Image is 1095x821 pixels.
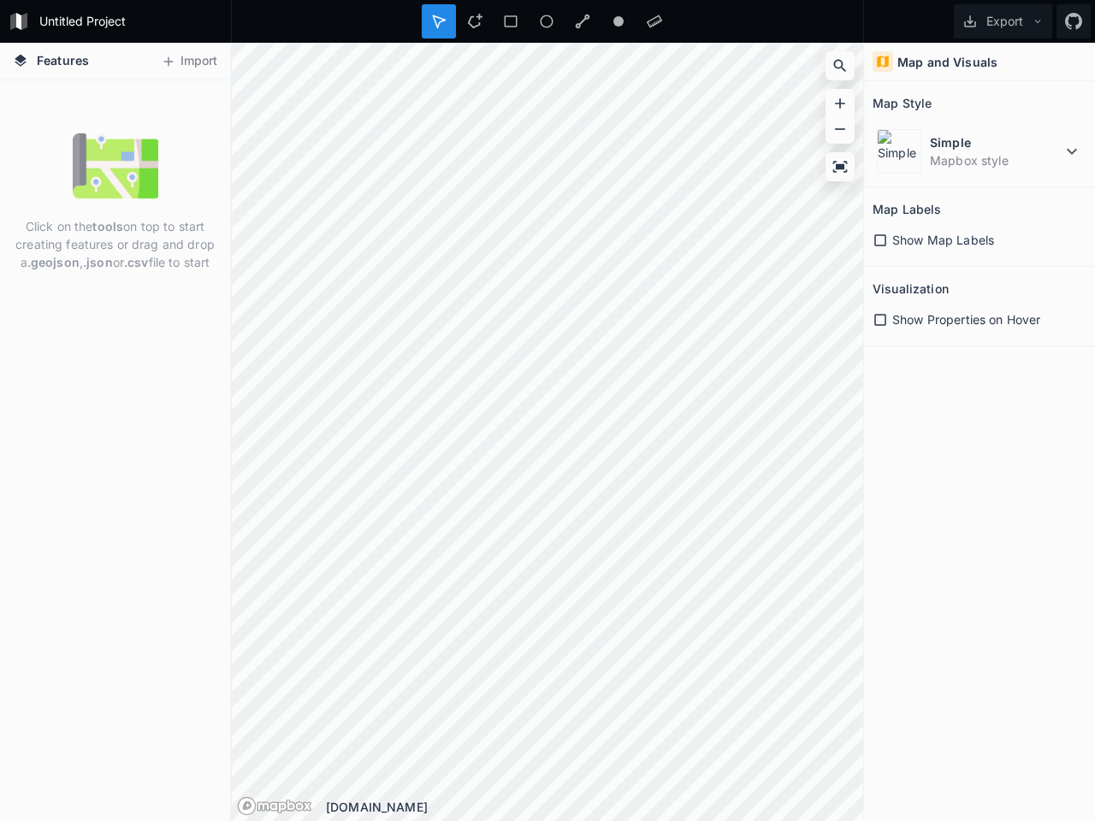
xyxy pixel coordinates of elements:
[83,255,113,269] strong: .json
[13,217,217,271] p: Click on the on top to start creating features or drag and drop a , or file to start
[124,255,149,269] strong: .csv
[930,151,1062,169] dd: Mapbox style
[92,219,123,233] strong: tools
[37,51,89,69] span: Features
[326,798,863,816] div: [DOMAIN_NAME]
[897,53,997,71] h4: Map and Visuals
[73,123,158,209] img: empty
[237,796,312,816] a: Mapbox logo
[930,133,1062,151] dt: Simple
[152,48,226,75] button: Import
[877,129,921,174] img: Simple
[954,4,1052,38] button: Export
[873,196,941,222] h2: Map Labels
[892,310,1040,328] span: Show Properties on Hover
[892,231,994,249] span: Show Map Labels
[27,255,80,269] strong: .geojson
[873,90,932,116] h2: Map Style
[873,275,949,302] h2: Visualization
